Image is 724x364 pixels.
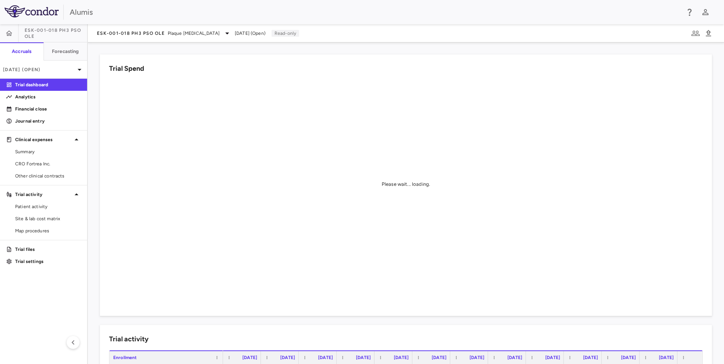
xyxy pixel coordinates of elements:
[15,118,81,124] p: Journal entry
[15,191,72,198] p: Trial activity
[70,6,680,18] div: Alumis
[3,66,75,73] p: [DATE] (Open)
[15,81,81,88] p: Trial dashboard
[394,355,409,360] span: [DATE]
[583,355,598,360] span: [DATE]
[109,334,148,344] h6: Trial activity
[470,355,484,360] span: [DATE]
[15,246,81,253] p: Trial files
[5,5,59,17] img: logo-full-SnFGN8VE.png
[52,48,79,55] h6: Forecasting
[15,258,81,265] p: Trial settings
[15,215,81,222] span: Site & lab cost matrix
[109,64,144,74] h6: Trial Spend
[168,30,220,37] span: Plaque [MEDICAL_DATA]
[432,355,446,360] span: [DATE]
[15,160,81,167] span: CRO Fortrea Inc.
[12,48,31,55] h6: Accruals
[382,181,430,188] div: Please wait... loading.
[242,355,257,360] span: [DATE]
[15,93,81,100] p: Analytics
[97,30,165,36] span: ESK-001-018 Ph3 PsO OLE
[271,30,299,37] p: Read-only
[235,30,265,37] span: [DATE] (Open)
[659,355,674,360] span: [DATE]
[15,173,81,179] span: Other clinical contracts
[621,355,636,360] span: [DATE]
[15,148,81,155] span: Summary
[15,106,81,112] p: Financial close
[318,355,333,360] span: [DATE]
[356,355,371,360] span: [DATE]
[280,355,295,360] span: [DATE]
[507,355,522,360] span: [DATE]
[545,355,560,360] span: [DATE]
[15,227,81,234] span: Map procedures
[15,203,81,210] span: Patient activity
[25,27,87,39] span: ESK-001-018 Ph3 PsO OLE
[15,136,72,143] p: Clinical expenses
[113,355,137,360] span: Enrollment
